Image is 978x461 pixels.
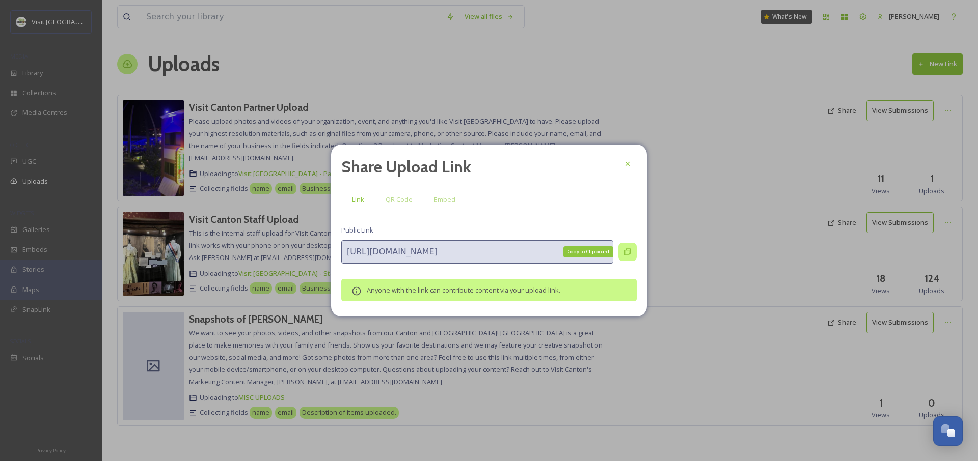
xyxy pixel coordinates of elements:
div: Copy to Clipboard [563,246,613,257]
button: Open Chat [933,416,963,446]
span: Public Link [341,225,373,235]
span: QR Code [386,195,413,205]
h2: Share Upload Link [341,155,471,179]
span: Embed [434,195,455,205]
span: Link [352,195,364,205]
span: Anyone with the link can contribute content via your upload link. [367,285,560,295]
